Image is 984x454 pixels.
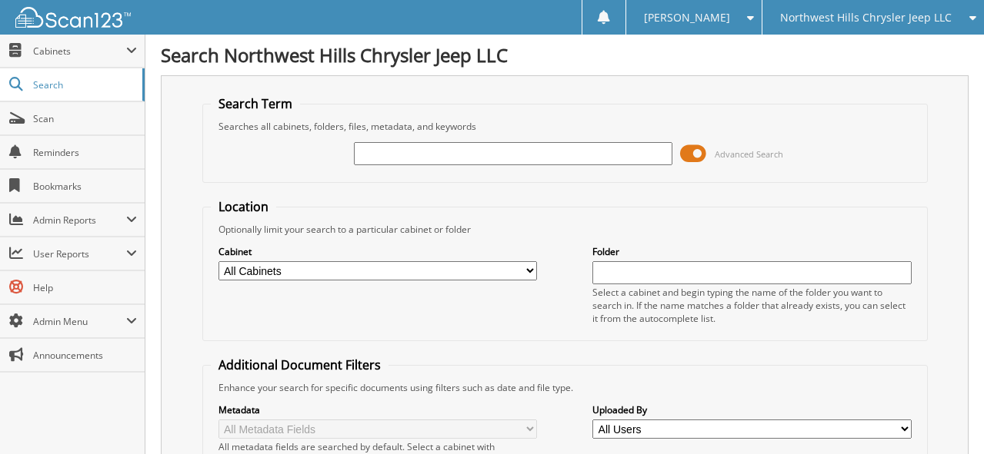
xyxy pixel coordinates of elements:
span: Admin Menu [33,315,126,328]
span: User Reports [33,247,126,260]
span: Help [33,281,137,294]
span: Cabinets [33,45,126,58]
span: Reminders [33,146,137,159]
label: Folder [592,245,911,258]
div: Searches all cabinets, folders, files, metadata, and keywords [211,120,919,133]
span: Scan [33,112,137,125]
legend: Search Term [211,95,300,112]
label: Cabinet [218,245,537,258]
legend: Location [211,198,276,215]
span: Northwest Hills Chrysler Jeep LLC [780,13,952,22]
span: Search [33,78,135,91]
span: [PERSON_NAME] [644,13,730,22]
span: Bookmarks [33,180,137,193]
div: Select a cabinet and begin typing the name of the folder you want to search in. If the name match... [592,286,911,325]
span: Admin Reports [33,214,126,227]
div: Optionally limit your search to a particular cabinet or folder [211,223,919,236]
span: Advanced Search [715,148,783,160]
label: Uploaded By [592,403,911,416]
span: Announcements [33,349,137,362]
label: Metadata [218,403,537,416]
img: scan123-logo-white.svg [15,7,131,28]
legend: Additional Document Filters [211,356,389,373]
h1: Search Northwest Hills Chrysler Jeep LLC [161,42,969,68]
div: Enhance your search for specific documents using filters such as date and file type. [211,381,919,394]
